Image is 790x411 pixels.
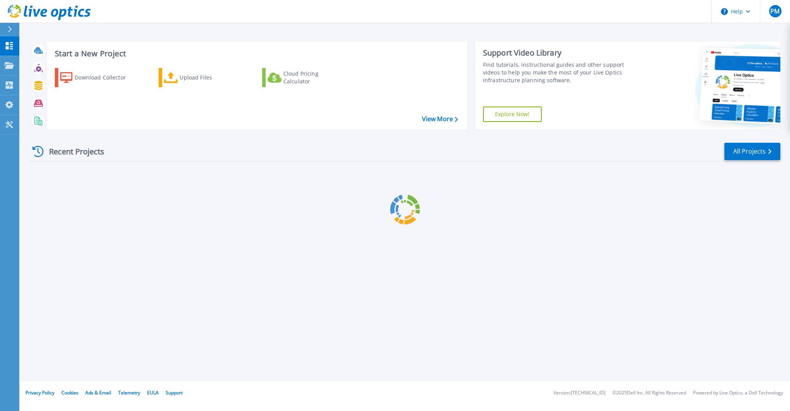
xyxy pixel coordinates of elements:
[118,389,140,396] a: Telemetry
[724,143,780,160] a: All Projects
[85,389,111,396] a: Ads & Email
[166,389,183,396] a: Support
[55,49,458,58] h3: Start a New Project
[612,391,686,396] li: © 2025 Dell Inc. All Rights Reserved
[483,107,542,122] a: Explore Now!
[180,70,241,85] div: Upload Files
[61,389,78,396] a: Cookies
[25,389,54,396] a: Privacy Policy
[283,70,345,85] div: Cloud Pricing Calculator
[262,68,348,87] a: Cloud Pricing Calculator
[693,391,783,396] li: Powered by Live Optics, a Dell Technology
[483,48,639,58] div: Support Video Library
[483,61,639,84] div: Find tutorials, instructional guides and other support videos to help you make the most of your L...
[30,142,115,161] div: Recent Projects
[55,68,141,87] a: Download Collector
[75,70,136,85] div: Download Collector
[553,391,605,396] li: Version: [TECHNICAL_ID]
[159,68,245,87] a: Upload Files
[422,115,458,123] a: View More
[770,8,780,14] span: PM
[147,389,159,396] a: EULA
